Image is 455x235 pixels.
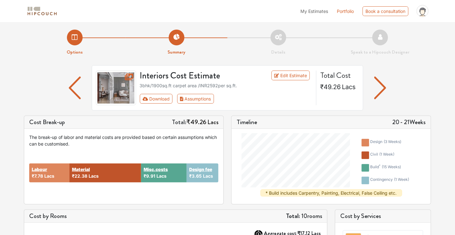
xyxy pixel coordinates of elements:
span: Lacs [342,83,356,91]
img: logo-horizontal.svg [26,6,58,17]
div: build [370,164,401,172]
div: * Build includes Carpentry, Painting, Electrical, False Ceiling etc. [260,189,402,197]
h5: 20 - 21 Weeks [392,118,426,126]
span: Lacs [203,173,213,179]
div: First group [140,94,219,104]
div: 3bhk / 1900 sq.ft carpet area /INR 2592 per sq.ft. [140,82,313,89]
h3: Interiors Cost Estimate [136,71,256,81]
span: ₹7.78 [32,173,43,179]
div: Toolbar with button groups [140,94,313,104]
strong: Details [271,49,286,55]
a: Portfolio [337,8,354,14]
button: Assumptions [177,94,214,104]
span: ₹22.38 [72,173,87,179]
span: Lacs [156,173,167,179]
span: Lacs [207,117,218,127]
span: ( 15 weeks ) [382,164,401,169]
span: ( 3 weeks ) [384,139,402,144]
button: Labour [32,166,47,173]
strong: Summary [168,49,186,55]
h5: 10 rooms [286,212,322,220]
button: Design fee [189,166,212,173]
h5: Cost by Rooms [29,212,67,220]
span: ₹3.65 [189,173,202,179]
div: civil [370,152,395,159]
img: gallery [96,71,136,105]
h5: Cost Break-up [29,118,65,126]
span: ( 1 week ) [394,177,409,182]
h5: Total: [172,118,218,126]
h5: Timeline [237,118,257,126]
h4: Total Cost [320,71,358,80]
div: The break-up of labor and material costs are provided based on certain assumptions which can be c... [29,134,218,147]
strong: Total: [286,211,300,221]
button: Download [140,94,173,104]
div: contingency [370,177,409,184]
span: ₹9.91 [144,173,155,179]
span: ₹49.26 [186,117,206,127]
a: Edit Estimate [271,71,310,80]
img: arrow left [69,77,81,99]
strong: Speak to a Hipcouch Designer [351,49,410,55]
button: Misc.costs [144,166,168,173]
span: ₹49.26 [320,83,341,91]
div: Book a consultation [363,6,408,16]
span: ( 1 week ) [380,152,395,157]
button: Material [72,166,90,173]
span: Lacs [44,173,54,179]
strong: Options [67,49,83,55]
span: My Estimates [300,9,328,14]
span: Lacs [89,173,99,179]
span: logo-horizontal.svg [26,4,58,18]
img: arrow left [374,77,386,99]
div: design [370,139,402,146]
h5: Cost by Services [340,212,426,220]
